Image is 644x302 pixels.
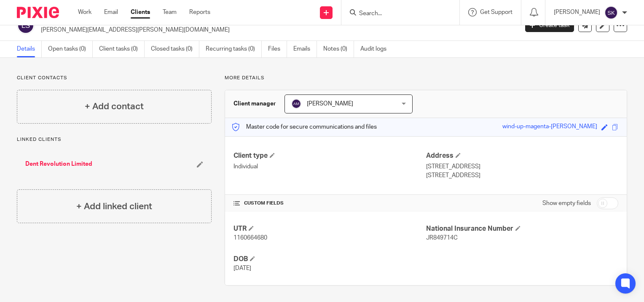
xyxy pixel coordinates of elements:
img: svg%3E [17,16,35,34]
a: Files [268,41,287,57]
label: Show empty fields [542,199,591,208]
img: svg%3E [291,99,301,109]
a: Email [104,8,118,16]
a: Emails [293,41,317,57]
img: Pixie [17,7,59,18]
a: Dent Revolution Limited [25,160,92,168]
a: Reports [189,8,210,16]
input: Search [358,10,434,18]
div: wind-up-magenta-[PERSON_NAME] [502,122,597,132]
a: Recurring tasks (0) [206,41,262,57]
a: Clients [131,8,150,16]
h4: Address [426,151,618,160]
span: JR849714C [426,235,458,241]
h4: UTR [233,224,426,233]
h4: + Add contact [85,100,144,113]
a: Team [163,8,177,16]
a: Client tasks (0) [99,41,145,57]
h4: National Insurance Number [426,224,618,233]
a: Create task [525,19,574,32]
h4: + Add linked client [76,200,152,213]
span: 1160664680 [233,235,267,241]
a: Open tasks (0) [48,41,93,57]
h3: Client manager [233,100,276,108]
span: Get Support [480,9,513,15]
span: [DATE] [233,265,251,271]
p: More details [225,75,627,81]
p: Linked clients [17,136,212,143]
a: Closed tasks (0) [151,41,199,57]
a: Work [78,8,91,16]
h4: Client type [233,151,426,160]
p: Client contacts [17,75,212,81]
p: [STREET_ADDRESS] [426,171,618,180]
a: Details [17,41,42,57]
p: [PERSON_NAME] [554,8,600,16]
p: [PERSON_NAME][EMAIL_ADDRESS][PERSON_NAME][DOMAIN_NAME] [41,26,513,34]
p: Master code for secure communications and files [231,123,377,131]
p: Individual [233,162,426,171]
img: svg%3E [604,6,618,19]
a: Audit logs [360,41,393,57]
h4: DOB [233,255,426,264]
p: [STREET_ADDRESS] [426,162,618,171]
h4: CUSTOM FIELDS [233,200,426,207]
span: [PERSON_NAME] [307,101,353,107]
a: Notes (0) [323,41,354,57]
